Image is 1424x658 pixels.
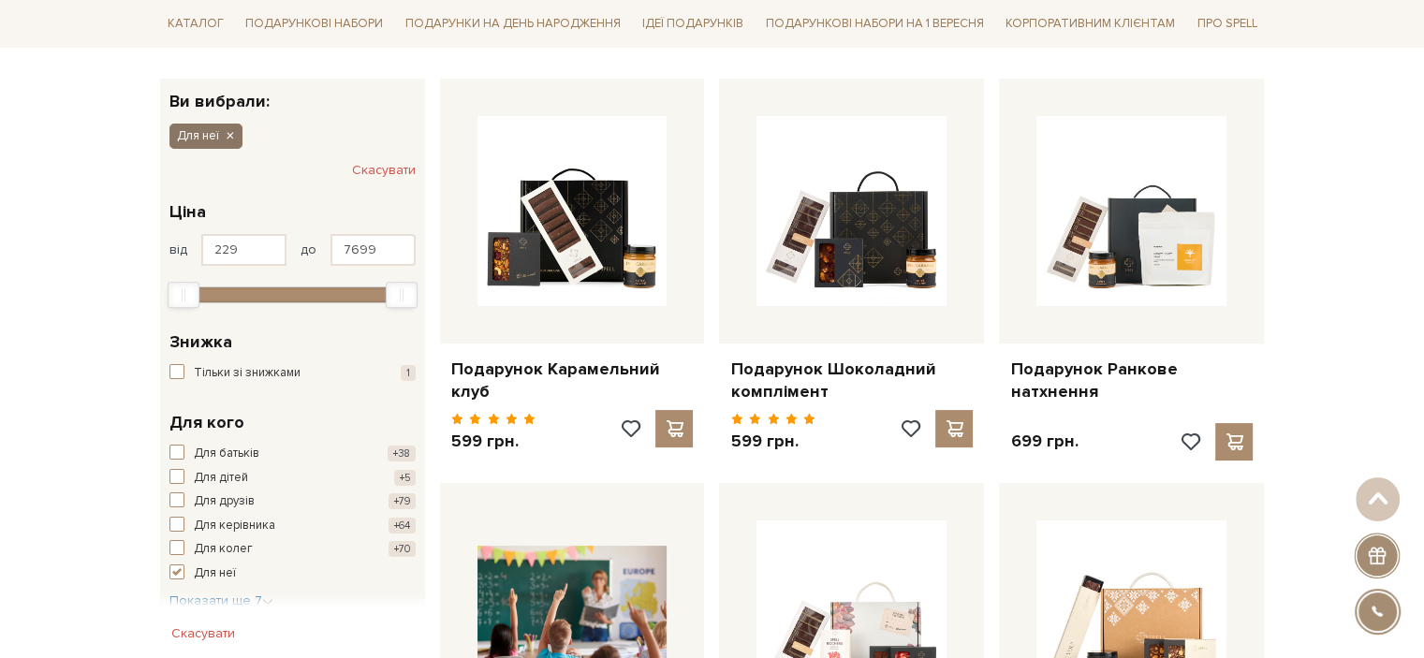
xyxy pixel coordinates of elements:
[169,410,244,435] span: Для кого
[1010,431,1078,452] p: 699 грн.
[201,234,286,266] input: Ціна
[730,358,973,402] a: Подарунок Шоколадний комплімент
[386,282,418,308] div: Max
[160,79,425,110] div: Ви вибрали:
[194,492,255,511] span: Для друзів
[389,493,416,509] span: +79
[401,365,416,381] span: 1
[194,517,275,535] span: Для керівника
[352,155,416,185] button: Скасувати
[169,469,416,488] button: Для дітей +5
[194,469,248,488] span: Для дітей
[389,518,416,534] span: +64
[194,540,253,559] span: Для колег
[169,540,416,559] button: Для колег +70
[169,564,416,583] button: Для неї
[388,446,416,461] span: +38
[194,445,259,463] span: Для батьків
[194,364,301,383] span: Тільки зі знижками
[169,445,416,463] button: Для батьків +38
[451,358,694,402] a: Подарунок Карамельний клуб
[301,241,316,258] span: до
[394,470,416,486] span: +5
[1190,9,1265,38] a: Про Spell
[177,127,219,144] span: Для неї
[1010,358,1253,402] a: Подарунок Ранкове натхнення
[635,9,751,38] a: Ідеї подарунків
[398,9,628,38] a: Подарунки на День народження
[389,541,416,557] span: +70
[168,282,199,308] div: Min
[160,9,231,38] a: Каталог
[169,592,273,608] span: Показати ще 7
[758,7,991,39] a: Подарункові набори на 1 Вересня
[169,492,416,511] button: Для друзів +79
[169,241,187,258] span: від
[730,431,815,452] p: 599 грн.
[169,124,242,148] button: Для неї
[451,431,536,452] p: 599 грн.
[169,199,206,225] span: Ціна
[238,9,390,38] a: Подарункові набори
[998,7,1182,39] a: Корпоративним клієнтам
[330,234,416,266] input: Ціна
[169,329,232,355] span: Знижка
[169,592,273,610] button: Показати ще 7
[169,517,416,535] button: Для керівника +64
[194,564,236,583] span: Для неї
[169,364,416,383] button: Тільки зі знижками 1
[160,619,246,649] button: Скасувати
